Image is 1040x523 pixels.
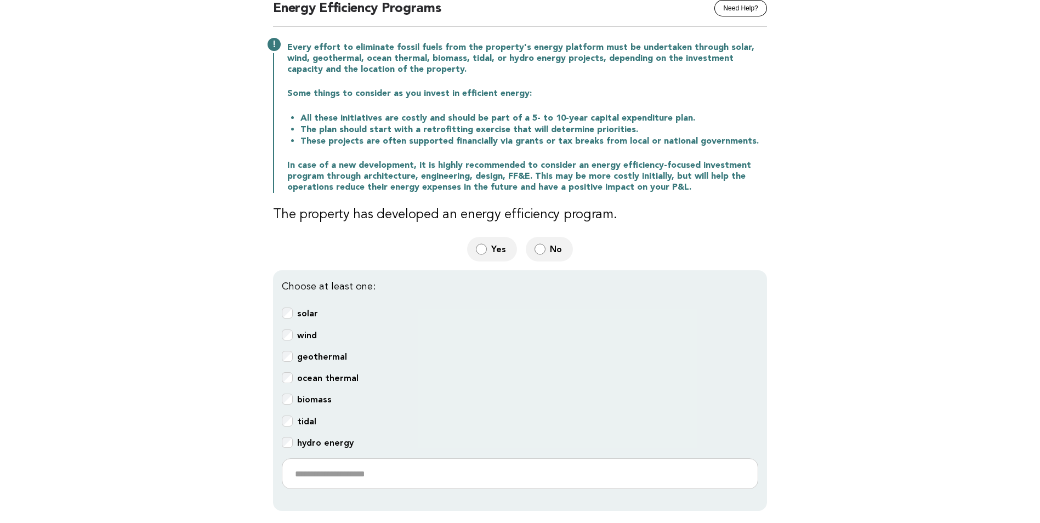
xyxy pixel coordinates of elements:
b: biomass [297,394,332,405]
b: tidal [297,416,316,427]
li: These projects are often supported financially via grants or tax breaks from local or national go... [300,135,767,147]
p: In case of a new development, it is highly recommended to consider an energy efficiency-focused i... [287,160,767,193]
b: hydro energy [297,437,354,448]
h3: The property has developed an energy efficiency program. [273,206,767,224]
b: ocean thermal [297,373,359,383]
b: wind [297,330,317,340]
p: Choose at least one: [282,279,758,294]
span: Yes [491,243,508,255]
b: geothermal [297,351,347,362]
b: solar [297,308,318,319]
p: Some things to consider as you invest in efficient energy: [287,88,767,99]
span: No [550,243,564,255]
input: Yes [476,243,487,255]
li: The plan should start with a retrofitting exercise that will determine priorities. [300,124,767,135]
li: All these initiatives are costly and should be part of a 5- to 10-year capital expenditure plan. [300,112,767,124]
p: Every effort to eliminate fossil fuels from the property's energy platform must be undertaken thr... [287,42,767,75]
input: No [535,243,545,255]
